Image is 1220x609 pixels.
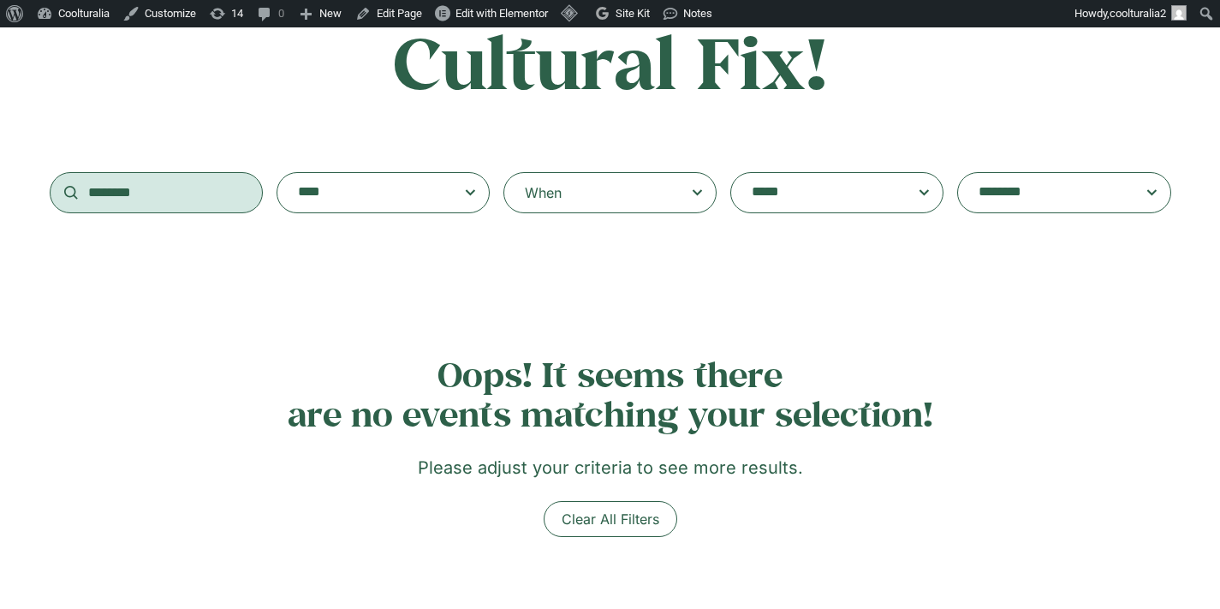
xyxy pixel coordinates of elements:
[50,455,1171,481] p: Please adjust your criteria to see more results.
[544,501,677,537] a: Clear All Filters
[616,7,650,20] span: Site Kit
[1110,7,1166,20] span: coolturalia2
[298,181,435,205] textarea: Search
[562,509,659,529] span: Clear All Filters
[50,355,1171,435] h2: Oops! It seems there are no events matching your selection!
[525,182,562,203] div: When
[752,181,889,205] textarea: Search
[979,181,1116,205] textarea: Search
[455,7,548,20] span: Edit with Elementor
